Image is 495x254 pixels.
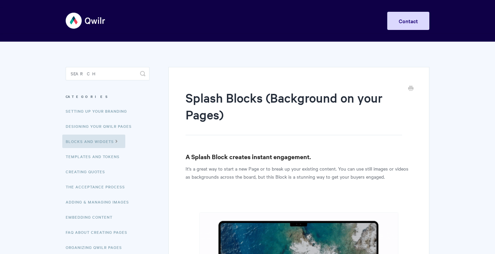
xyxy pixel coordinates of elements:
a: The Acceptance Process [66,180,130,193]
a: Designing Your Qwilr Pages [66,119,137,133]
a: FAQ About Creating Pages [66,225,132,239]
input: Search [66,67,150,80]
a: Print this Article [408,85,414,93]
strong: A Splash Block creates instant engagement. [186,152,311,161]
a: Creating Quotes [66,165,110,178]
p: It's a great way to start a new Page or to break up your existing content. You can use still imag... [186,165,412,181]
h1: Splash Blocks (Background on your Pages) [186,89,402,135]
a: Templates and Tokens [66,150,125,163]
a: Organizing Qwilr Pages [66,241,127,254]
a: Blocks and Widgets [62,135,125,148]
a: Embedding Content [66,210,118,224]
img: Qwilr Help Center [66,8,106,33]
h3: Categories [66,90,150,103]
a: Setting up your Branding [66,104,132,118]
a: Contact [387,12,429,30]
a: Adding & Managing Images [66,195,134,209]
